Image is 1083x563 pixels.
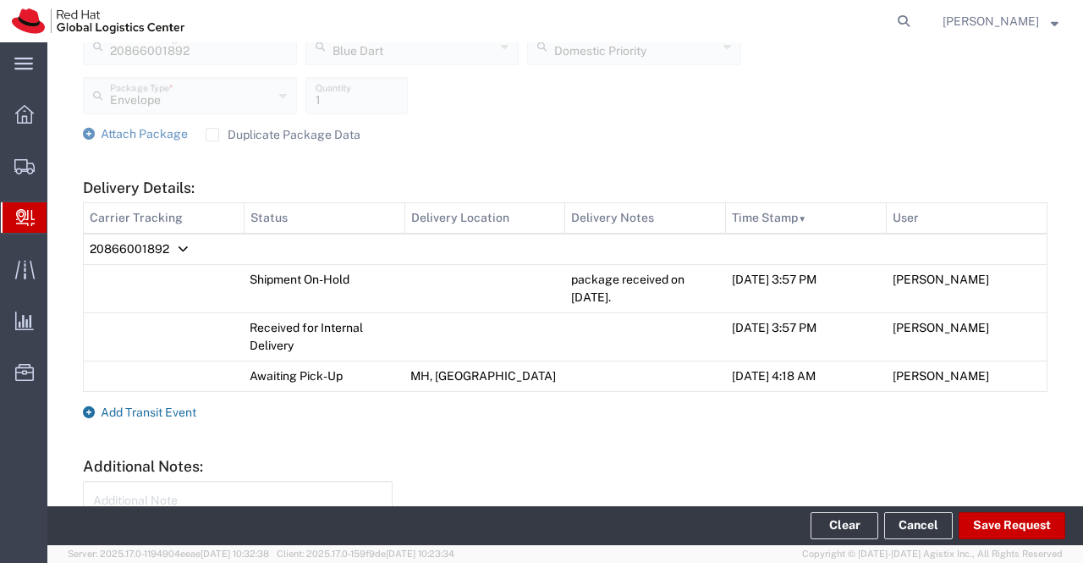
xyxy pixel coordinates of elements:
th: Delivery Location [404,202,565,234]
span: Attach Package [101,127,188,141]
td: [DATE] 4:18 AM [726,361,887,391]
span: Add Transit Event [101,406,196,419]
td: [PERSON_NAME] [887,312,1047,361]
th: Status [244,202,404,234]
span: Server: 2025.17.0-1194904eeae [68,549,269,559]
table: Delivery Details: [83,202,1047,392]
span: 20866001892 [90,242,169,256]
button: Save Request [959,512,1065,539]
td: package received on [DATE]. [565,264,726,312]
span: Copyright © [DATE]-[DATE] Agistix Inc., All Rights Reserved [802,547,1063,561]
h5: Delivery Details: [83,179,1047,196]
span: [DATE] 10:32:38 [201,549,269,559]
label: Duplicate Package Data [206,128,360,141]
td: [DATE] 3:57 PM [726,264,887,312]
h5: Additional Notes: [83,457,1047,475]
span: [DATE] 10:23:34 [386,549,454,559]
td: Shipment On-Hold [244,264,404,312]
td: [DATE] 3:57 PM [726,312,887,361]
td: [PERSON_NAME] [887,264,1047,312]
td: Received for Internal Delivery [244,312,404,361]
img: logo [12,8,184,34]
span: Client: 2025.17.0-159f9de [277,549,454,559]
th: User [887,202,1047,234]
td: [PERSON_NAME] [887,361,1047,391]
th: Carrier Tracking [84,202,245,234]
td: Awaiting Pick-Up [244,361,404,391]
th: Delivery Notes [565,202,726,234]
button: Clear [811,512,878,539]
span: Sumitra Hansdah [943,12,1039,30]
th: Time Stamp [726,202,887,234]
td: MH, [GEOGRAPHIC_DATA] [404,361,565,391]
button: [PERSON_NAME] [942,11,1059,31]
a: Cancel [884,512,953,539]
